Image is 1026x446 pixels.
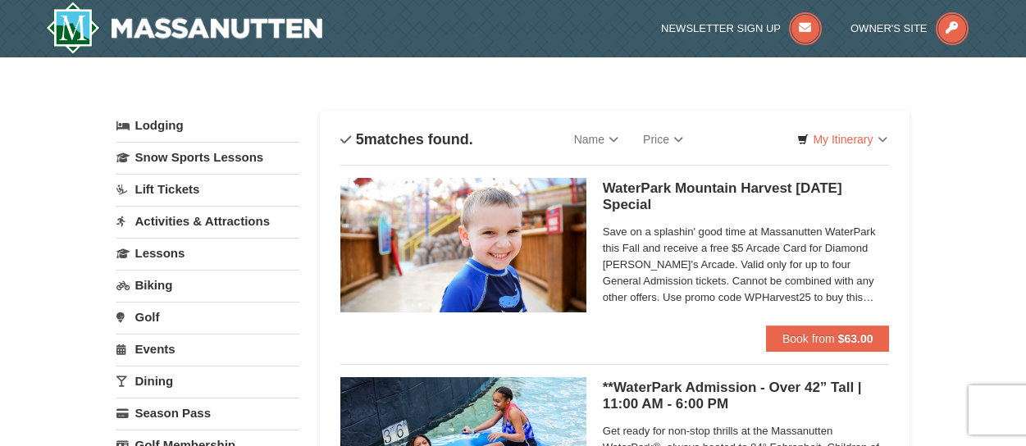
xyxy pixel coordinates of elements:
[116,142,299,172] a: Snow Sports Lessons
[838,332,873,345] strong: $63.00
[116,238,299,268] a: Lessons
[46,2,323,54] a: Massanutten Resort
[603,224,890,306] span: Save on a splashin' good time at Massanutten WaterPark this Fall and receive a free $5 Arcade Car...
[787,127,897,152] a: My Itinerary
[850,22,969,34] a: Owner's Site
[340,178,586,312] img: 6619917-1412-d332ca3f.jpg
[46,2,323,54] img: Massanutten Resort Logo
[116,174,299,204] a: Lift Tickets
[116,366,299,396] a: Dining
[116,334,299,364] a: Events
[116,206,299,236] a: Activities & Attractions
[661,22,822,34] a: Newsletter Sign Up
[116,398,299,428] a: Season Pass
[116,270,299,300] a: Biking
[766,325,890,352] button: Book from $63.00
[116,111,299,140] a: Lodging
[782,332,835,345] span: Book from
[603,180,890,213] h5: WaterPark Mountain Harvest [DATE] Special
[116,302,299,332] a: Golf
[603,380,890,412] h5: **WaterPark Admission - Over 42” Tall | 11:00 AM - 6:00 PM
[850,22,928,34] span: Owner's Site
[661,22,781,34] span: Newsletter Sign Up
[562,123,631,156] a: Name
[631,123,695,156] a: Price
